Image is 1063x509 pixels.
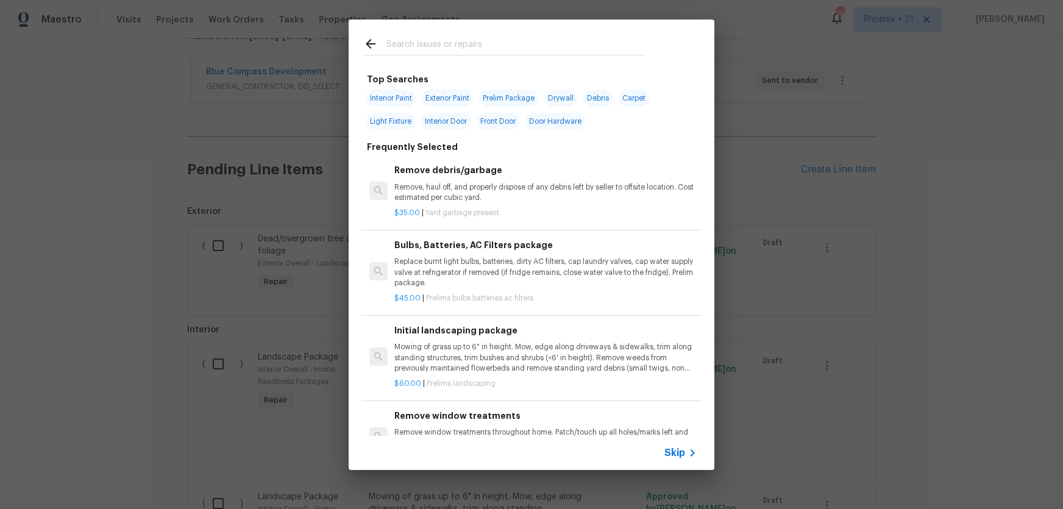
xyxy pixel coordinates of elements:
span: $35.00 [394,209,420,216]
input: Search issues or repairs [386,37,645,55]
p: Remove, haul off, and properly dispose of any debris left by seller to offsite location. Cost est... [394,182,697,203]
span: Prelims landscaping [427,380,496,387]
span: Debris [583,90,613,107]
span: $60.00 [394,380,421,387]
h6: Bulbs, Batteries, AC Filters package [394,238,697,252]
p: | [394,208,697,218]
p: | [394,293,697,304]
h6: Top Searches [367,73,428,86]
span: Exterior Paint [422,90,473,107]
span: Interior Paint [366,90,416,107]
span: Interior Door [421,113,471,130]
span: Door Hardware [525,113,585,130]
p: Remove window treatments throughout home. Patch/touch up all holes/marks left and paint to match.... [394,427,697,448]
h6: Initial landscaping package [394,324,697,337]
span: Prelim Package [479,90,538,107]
h6: Frequently Selected [367,140,458,154]
p: | [394,379,697,389]
span: Skip [664,447,685,459]
span: Front Door [477,113,519,130]
span: Light Fixture [366,113,415,130]
h6: Remove debris/garbage [394,163,697,177]
span: Carpet [619,90,649,107]
span: Prelims bulbs batteries ac filters [426,294,533,302]
span: $45.00 [394,294,421,302]
h6: Remove window treatments [394,409,697,422]
p: Replace burnt light bulbs, batteries, dirty AC filters, cap laundry valves, cap water supply valv... [394,257,697,288]
span: Yard garbage present [425,209,499,216]
p: Mowing of grass up to 6" in height. Mow, edge along driveways & sidewalks, trim along standing st... [394,342,697,373]
span: Drywall [544,90,577,107]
